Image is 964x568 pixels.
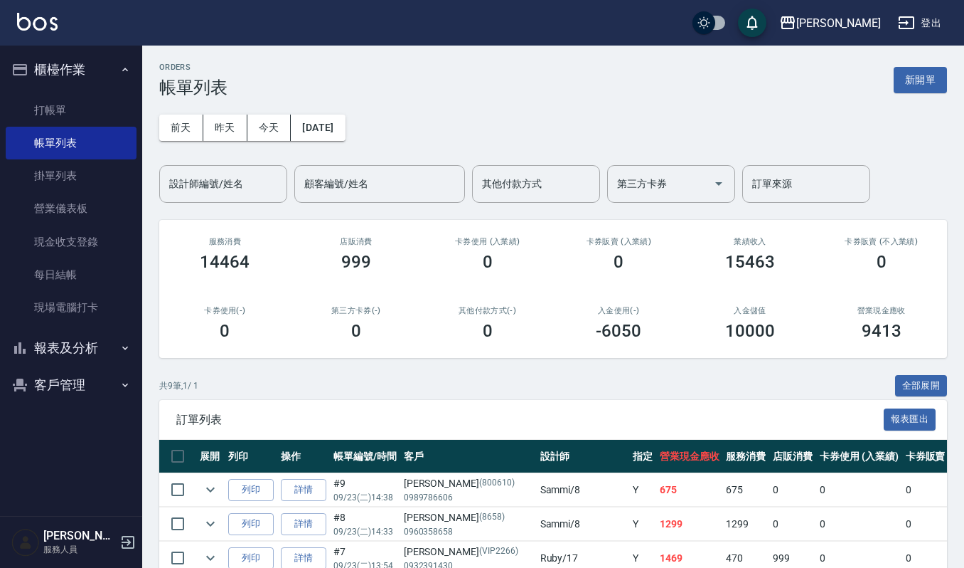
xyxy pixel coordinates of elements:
td: 0 [769,507,816,541]
th: 設計師 [537,440,629,473]
img: Person [11,528,40,557]
th: 展開 [196,440,225,473]
button: 前天 [159,115,203,141]
div: [PERSON_NAME] [404,476,533,491]
h2: 業績收入 [702,237,799,246]
a: 每日結帳 [6,258,136,291]
h3: 999 [341,252,371,272]
a: 現金收支登錄 [6,226,136,258]
h2: 店販消費 [308,237,405,246]
td: 675 [722,473,769,507]
h3: 0 [220,321,230,341]
button: 全部展開 [895,375,948,397]
th: 指定 [629,440,656,473]
img: Logo [17,13,58,31]
p: 服務人員 [43,543,116,556]
h3: 14464 [200,252,250,272]
button: 客戶管理 [6,367,136,404]
td: Y [629,473,656,507]
td: 1299 [722,507,769,541]
a: 掛單列表 [6,159,136,192]
a: 詳情 [281,513,326,535]
h2: 第三方卡券(-) [308,306,405,315]
div: [PERSON_NAME] [404,545,533,559]
th: 營業現金應收 [656,440,723,473]
h3: 10000 [725,321,775,341]
p: 共 9 筆, 1 / 1 [159,379,198,392]
th: 帳單編號/時間 [330,440,400,473]
h3: 0 [877,252,887,272]
h3: 15463 [725,252,775,272]
h3: 0 [483,252,493,272]
button: [PERSON_NAME] [773,9,887,38]
td: Sammi /8 [537,473,629,507]
h2: 卡券使用(-) [176,306,274,315]
button: 登出 [892,10,947,36]
th: 列印 [225,440,277,473]
th: 店販消費 [769,440,816,473]
p: 09/23 (二) 14:38 [333,491,397,504]
a: 詳情 [281,479,326,501]
p: 0960358658 [404,525,533,538]
a: 營業儀表板 [6,192,136,225]
h2: 卡券販賣 (入業績) [570,237,668,246]
button: expand row [200,479,221,500]
a: 現場電腦打卡 [6,291,136,324]
div: [PERSON_NAME] [796,14,881,32]
p: (8658) [479,510,505,525]
button: 列印 [228,513,274,535]
td: Sammi /8 [537,507,629,541]
p: (800610) [479,476,515,491]
h2: 其他付款方式(-) [439,306,536,315]
p: 09/23 (二) 14:33 [333,525,397,538]
button: expand row [200,513,221,535]
span: 訂單列表 [176,413,884,427]
h3: 0 [351,321,361,341]
td: 1299 [656,507,723,541]
h2: 入金儲值 [702,306,799,315]
h2: 卡券販賣 (不入業績) [832,237,930,246]
button: 今天 [247,115,291,141]
td: 0 [816,473,902,507]
a: 新開單 [894,73,947,86]
h2: 入金使用(-) [570,306,668,315]
a: 打帳單 [6,94,136,127]
th: 客戶 [400,440,537,473]
h3: 0 [614,252,623,272]
p: 0989786606 [404,491,533,504]
h5: [PERSON_NAME] [43,529,116,543]
button: 昨天 [203,115,247,141]
button: Open [707,172,730,195]
a: 報表匯出 [884,412,936,426]
h3: 帳單列表 [159,78,227,98]
td: 675 [656,473,723,507]
div: [PERSON_NAME] [404,510,533,525]
a: 帳單列表 [6,127,136,159]
th: 操作 [277,440,330,473]
p: (VIP2266) [479,545,518,559]
button: 列印 [228,479,274,501]
td: 0 [769,473,816,507]
button: save [738,9,766,37]
button: [DATE] [291,115,345,141]
h2: 卡券使用 (入業績) [439,237,536,246]
td: 0 [816,507,902,541]
h2: 營業現金應收 [832,306,930,315]
th: 卡券使用 (入業績) [816,440,902,473]
td: Y [629,507,656,541]
td: #9 [330,473,400,507]
h3: -6050 [596,321,641,341]
h2: ORDERS [159,63,227,72]
button: 報表及分析 [6,330,136,367]
button: 櫃檯作業 [6,51,136,88]
h3: 0 [483,321,493,341]
h3: 9413 [862,321,901,341]
th: 服務消費 [722,440,769,473]
button: 報表匯出 [884,409,936,431]
button: 新開單 [894,67,947,93]
h3: 服務消費 [176,237,274,246]
td: #8 [330,507,400,541]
